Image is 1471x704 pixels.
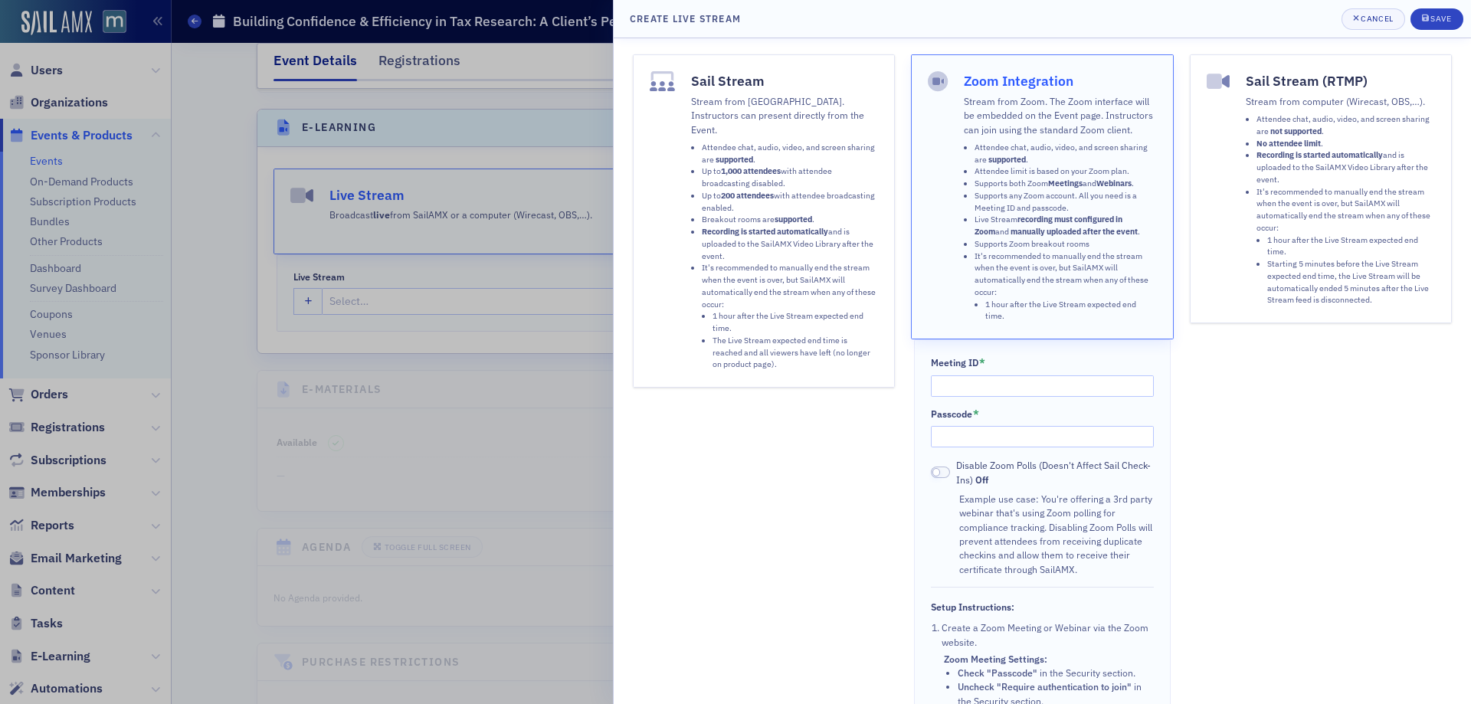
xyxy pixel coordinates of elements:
[691,71,879,91] h4: Sail Stream
[931,357,978,368] div: Meeting ID
[1342,8,1405,30] button: Cancel
[1361,15,1393,23] div: Cancel
[1256,138,1321,149] strong: No attendee limit
[979,356,985,370] abbr: This field is required
[988,154,1026,165] strong: supported
[959,492,1155,576] div: Example use case: You're offering a 3rd party webinar that's using Zoom polling for compliance tr...
[691,94,879,136] p: Stream from [GEOGRAPHIC_DATA]. Instructors can present directly from the Event.
[1096,178,1132,188] strong: Webinars
[975,214,1122,237] strong: recording must configured in Zoom
[702,226,879,262] li: and is uploaded to the SailAMX Video Library after the event.
[956,458,1154,486] span: Disable Zoom Polls (Doesn't Affect Sail Check-Ins)
[633,54,896,388] button: Sail StreamStream from [GEOGRAPHIC_DATA]. Instructors can present directly from the Event.Attende...
[702,214,879,226] li: Breakout rooms are .
[911,54,1174,339] button: Zoom IntegrationStream from Zoom. The Zoom interface will be embedded on the Event page. Instruct...
[1246,94,1436,108] p: Stream from computer (Wirecast, OBS,…).
[975,473,988,486] span: Off
[1246,71,1436,91] h4: Sail Stream (RTMP)
[1190,54,1453,323] button: Sail Stream (RTMP)Stream from computer (Wirecast, OBS,…).Attendee chat, audio, video, and screen ...
[716,154,753,165] strong: supported
[1256,186,1436,307] li: It's recommended to manually end the stream when the event is over, but SailAMX will automaticall...
[775,214,812,224] strong: supported
[702,262,879,371] li: It's recommended to manually end the stream when the event is over, but SailAMX will automaticall...
[1270,126,1322,136] strong: not supported
[702,226,828,237] strong: Recording is started automatically
[964,94,1157,136] p: Stream from Zoom. The Zoom interface will be embedded on the Event page. Instructors can join usi...
[1430,15,1451,23] div: Save
[975,238,1157,250] li: Supports Zoom breakout rooms
[1256,149,1383,160] strong: Recording is started automatically
[1048,178,1083,188] strong: Meetings
[630,11,741,25] h4: Create Live Stream
[931,408,972,420] div: Passcode
[944,652,1154,666] div: Zoom Meeting Settings:
[702,142,879,166] li: Attendee chat, audio, video, and screen sharing are .
[702,165,879,190] li: Up to with attendee broadcasting disabled.
[964,71,1157,91] h4: Zoom Integration
[973,408,979,421] abbr: This field is required
[958,666,1037,679] span: Check "Passcode"
[1256,149,1436,185] li: and is uploaded to the SailAMX Video Library after the event.
[958,680,1134,693] span: Uncheck "Require authentication to join"
[931,467,951,478] span: Off
[975,165,1157,178] li: Attendee limit is based on your Zoom plan.
[713,335,879,371] li: The Live Stream expected end time is reached and all viewers have left (no longer on product page).
[975,142,1157,166] li: Attendee chat, audio, video, and screen sharing are .
[1267,258,1436,306] li: Starting 5 minutes before the Live Stream expected end time, the Live Stream will be automaticall...
[975,250,1157,323] li: It's recommended to manually end the stream when the event is over, but SailAMX will automaticall...
[985,299,1157,323] li: 1 hour after the Live Stream expected end time.
[713,310,879,335] li: 1 hour after the Live Stream expected end time.
[958,666,1155,679] li: in the Security section.
[1256,138,1436,150] li: .
[975,178,1157,190] li: Supports both Zoom and .
[931,601,1014,613] div: Setup Instructions:
[975,190,1157,214] li: Supports any Zoom account. All you need is a Meeting ID and passcode.
[1256,113,1436,138] li: Attendee chat, audio, video, and screen sharing are .
[975,214,1157,238] li: Live Stream and .
[1011,226,1138,237] strong: manually uploaded after the event
[1267,234,1436,259] li: 1 hour after the Live Stream expected end time.
[721,190,774,201] strong: 200 attendees
[1410,8,1463,30] button: Save
[702,190,879,214] li: Up to with attendee broadcasting enabled.
[721,165,781,176] strong: 1,000 attendees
